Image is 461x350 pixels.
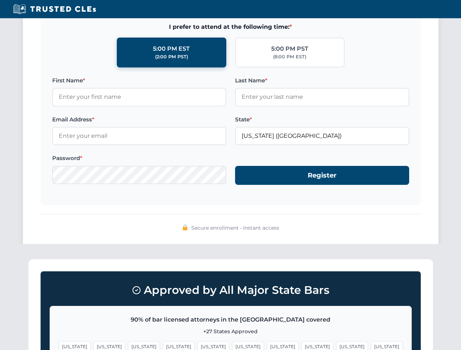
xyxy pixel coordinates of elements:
[11,4,98,15] img: Trusted CLEs
[52,115,226,124] label: Email Address
[52,127,226,145] input: Enter your email
[182,225,188,230] img: 🔒
[52,22,409,32] span: I prefer to attend at the following time:
[273,53,306,61] div: (8:00 PM EST)
[52,154,226,163] label: Password
[235,127,409,145] input: California (CA)
[235,76,409,85] label: Last Name
[59,315,403,324] p: 90% of bar licensed attorneys in the [GEOGRAPHIC_DATA] covered
[271,44,308,54] div: 5:00 PM PST
[59,327,403,335] p: +27 States Approved
[155,53,188,61] div: (2:00 PM PST)
[52,76,226,85] label: First Name
[153,44,190,54] div: 5:00 PM EST
[235,166,409,185] button: Register
[191,224,279,232] span: Secure enrollment • Instant access
[235,88,409,106] input: Enter your last name
[235,115,409,124] label: State
[50,280,412,300] h3: Approved by All Major State Bars
[52,88,226,106] input: Enter your first name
